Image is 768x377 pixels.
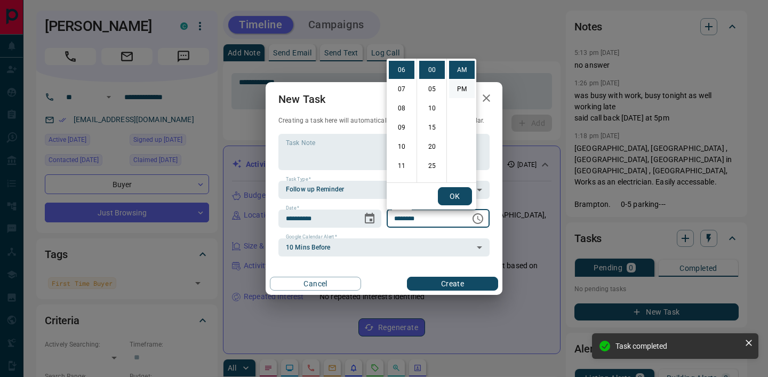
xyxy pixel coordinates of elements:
[394,205,408,212] label: Time
[270,277,361,291] button: Cancel
[438,187,472,205] button: OK
[389,118,414,137] li: 9 hours
[417,59,446,182] ul: Select minutes
[266,82,338,116] h2: New Task
[419,176,445,194] li: 30 minutes
[389,157,414,175] li: 11 hours
[359,208,380,229] button: Choose date, selected date is Sep 17, 2025
[286,205,299,212] label: Date
[467,208,489,229] button: Choose time, selected time is 6:00 AM
[387,59,417,182] ul: Select hours
[446,59,476,182] ul: Select meridiem
[615,342,740,350] div: Task completed
[449,61,475,79] li: AM
[389,80,414,98] li: 7 hours
[419,138,445,156] li: 20 minutes
[278,181,490,199] div: Follow up Reminder
[419,80,445,98] li: 5 minutes
[286,176,311,183] label: Task Type
[278,116,490,125] p: Creating a task here will automatically add it to your Google Calendar.
[419,61,445,79] li: 0 minutes
[389,99,414,117] li: 8 hours
[389,61,414,79] li: 6 hours
[286,234,337,240] label: Google Calendar Alert
[419,157,445,175] li: 25 minutes
[389,138,414,156] li: 10 hours
[278,238,490,256] div: 10 Mins Before
[407,277,498,291] button: Create
[449,80,475,98] li: PM
[419,118,445,137] li: 15 minutes
[419,99,445,117] li: 10 minutes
